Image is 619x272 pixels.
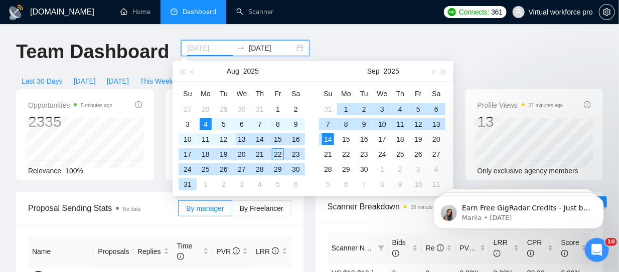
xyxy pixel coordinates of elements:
[494,238,508,257] span: LRR
[269,102,287,117] td: 2025-08-01
[179,162,197,177] td: 2025-08-24
[340,133,352,145] div: 15
[367,61,380,81] button: Sep
[322,133,334,145] div: 14
[177,242,193,261] span: Time
[376,148,388,160] div: 24
[605,238,617,246] span: 10
[358,178,370,190] div: 7
[197,102,215,117] td: 2025-07-28
[373,86,391,102] th: We
[240,204,283,212] span: By Freelancer
[378,245,384,251] span: filter
[322,178,334,190] div: 5
[430,148,442,160] div: 27
[319,132,337,147] td: 2025-09-14
[448,8,456,16] img: upwork-logo.png
[430,103,442,115] div: 6
[427,117,445,132] td: 2025-09-13
[322,118,334,130] div: 7
[233,117,251,132] td: 2025-08-06
[394,103,406,115] div: 4
[243,61,259,81] button: 2025
[236,178,248,190] div: 3
[529,103,563,108] time: 31 minutes ago
[561,238,580,257] span: Score
[218,163,230,175] div: 26
[251,162,269,177] td: 2025-08-28
[355,86,373,102] th: Tu
[269,117,287,132] td: 2025-08-08
[140,76,173,87] span: This Week
[412,103,424,115] div: 5
[409,177,427,192] td: 2025-10-10
[179,102,197,117] td: 2025-07-27
[200,118,212,130] div: 4
[290,133,302,145] div: 16
[290,163,302,175] div: 30
[272,103,284,115] div: 1
[340,118,352,130] div: 8
[287,86,305,102] th: Sa
[98,246,129,257] span: Proposals
[373,132,391,147] td: 2025-09-17
[409,86,427,102] th: Fr
[179,177,197,192] td: 2025-08-31
[218,178,230,190] div: 2
[373,162,391,177] td: 2025-10-01
[179,117,197,132] td: 2025-08-03
[391,102,409,117] td: 2025-09-04
[287,132,305,147] td: 2025-08-16
[427,86,445,102] th: Sa
[197,147,215,162] td: 2025-08-18
[254,133,266,145] div: 14
[236,133,248,145] div: 13
[254,163,266,175] div: 28
[437,244,444,251] span: info-circle
[28,112,112,131] div: 2335
[233,247,240,254] span: info-circle
[392,238,406,257] span: Bids
[101,73,134,89] button: [DATE]
[418,175,619,245] iframe: Intercom notifications message
[319,162,337,177] td: 2025-09-28
[355,132,373,147] td: 2025-09-16
[287,102,305,117] td: 2025-08-02
[358,118,370,130] div: 9
[272,247,279,254] span: info-circle
[177,253,184,260] span: info-circle
[426,244,444,252] span: Re
[409,147,427,162] td: 2025-09-26
[394,163,406,175] div: 2
[427,147,445,162] td: 2025-09-27
[476,244,483,251] span: info-circle
[340,178,352,190] div: 6
[319,177,337,192] td: 2025-10-05
[599,4,615,20] button: setting
[376,118,388,130] div: 10
[478,167,579,175] span: Only exclusive agency members
[200,103,212,115] div: 28
[394,118,406,130] div: 11
[391,117,409,132] td: 2025-09-11
[322,163,334,175] div: 28
[227,61,239,81] button: Aug
[251,147,269,162] td: 2025-08-21
[337,117,355,132] td: 2025-09-08
[215,102,233,117] td: 2025-07-29
[236,118,248,130] div: 6
[391,162,409,177] td: 2025-10-02
[394,148,406,160] div: 25
[107,76,129,87] span: [DATE]
[527,238,542,257] span: CPR
[527,250,534,257] span: info-circle
[134,73,179,89] button: This Week
[182,118,194,130] div: 3
[412,133,424,145] div: 19
[427,162,445,177] td: 2025-10-04
[197,177,215,192] td: 2025-09-01
[218,118,230,130] div: 5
